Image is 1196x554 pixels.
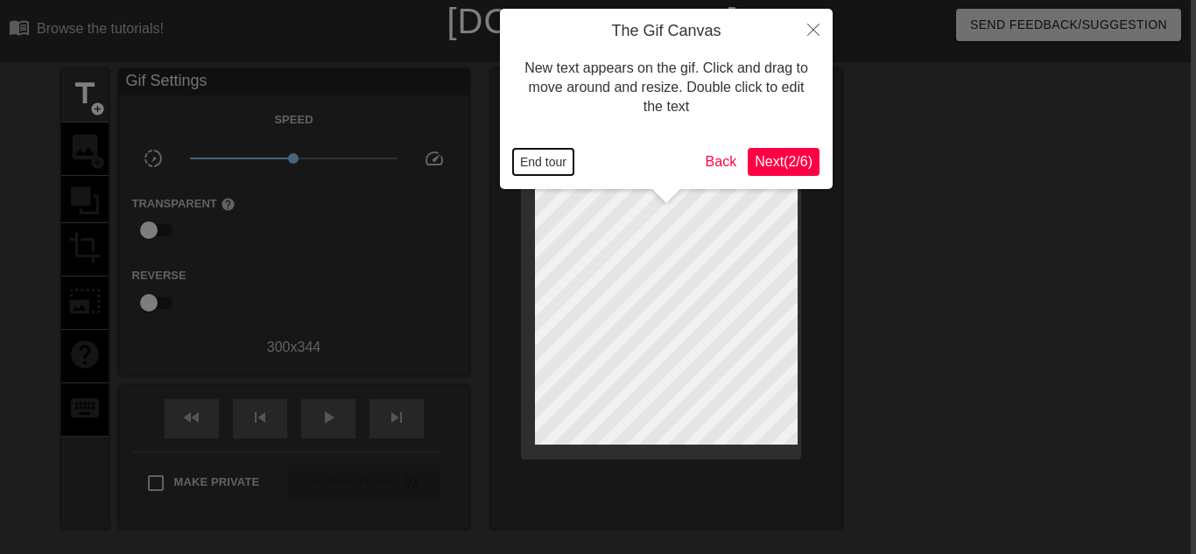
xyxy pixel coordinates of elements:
[424,148,445,169] span: speed
[250,407,271,428] span: skip_previous
[513,41,820,135] div: New text appears on the gif. Click and drag to move around and resize. Double click to edit the text
[119,69,469,95] div: Gif Settings
[9,17,164,44] a: Browse the tutorials!
[132,195,236,213] label: Transparent
[132,267,186,284] label: Reverse
[174,473,260,491] span: Make Private
[755,154,813,169] span: Next ( 2 / 6 )
[37,21,164,36] div: Browse the tutorials!
[318,407,339,428] span: play_arrow
[748,148,820,176] button: Next
[970,14,1167,36] span: Send Feedback/Suggestion
[221,197,236,212] span: help
[90,102,105,116] span: add_circle
[513,22,820,41] h4: The Gif Canvas
[956,9,1181,41] button: Send Feedback/Suggestion
[68,77,102,110] span: title
[699,148,744,176] button: Back
[513,149,573,175] button: End tour
[274,111,313,129] label: Speed
[386,407,407,428] span: skip_next
[402,39,862,60] div: The online gif editor
[181,407,202,428] span: fast_rewind
[447,2,738,40] a: [DOMAIN_NAME]
[119,337,469,358] div: 300 x 344
[143,148,164,169] span: slow_motion_video
[9,17,30,38] span: menu_book
[794,9,833,49] button: Close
